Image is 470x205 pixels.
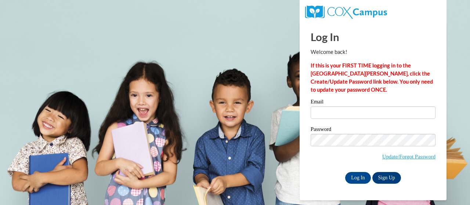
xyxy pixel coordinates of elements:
[305,6,387,19] img: COX Campus
[311,127,435,134] label: Password
[372,172,401,184] a: Sign Up
[311,29,435,44] h1: Log In
[305,8,387,15] a: COX Campus
[345,172,371,184] input: Log In
[311,62,433,93] strong: If this is your FIRST TIME logging in to the [GEOGRAPHIC_DATA][PERSON_NAME], click the Create/Upd...
[311,99,435,106] label: Email
[382,154,435,160] a: Update/Forgot Password
[311,48,435,56] p: Welcome back!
